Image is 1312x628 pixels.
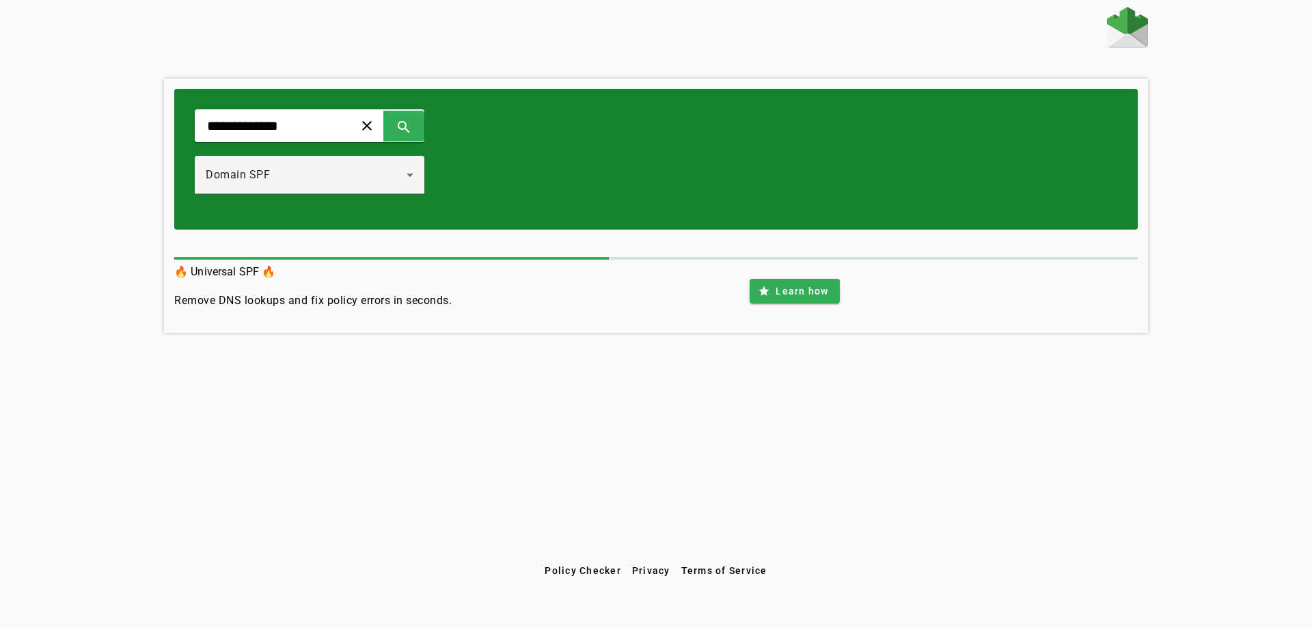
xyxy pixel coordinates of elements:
[776,284,828,298] span: Learn how
[206,168,270,181] span: Domain SPF
[539,558,627,583] button: Policy Checker
[1107,7,1148,51] a: Home
[545,565,621,576] span: Policy Checker
[174,262,452,282] h3: 🔥 Universal SPF 🔥
[632,565,670,576] span: Privacy
[1107,7,1148,48] img: Fraudmarc Logo
[627,558,676,583] button: Privacy
[174,292,452,309] h4: Remove DNS lookups and fix policy errors in seconds.
[750,279,839,303] button: Learn how
[681,565,767,576] span: Terms of Service
[676,558,773,583] button: Terms of Service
